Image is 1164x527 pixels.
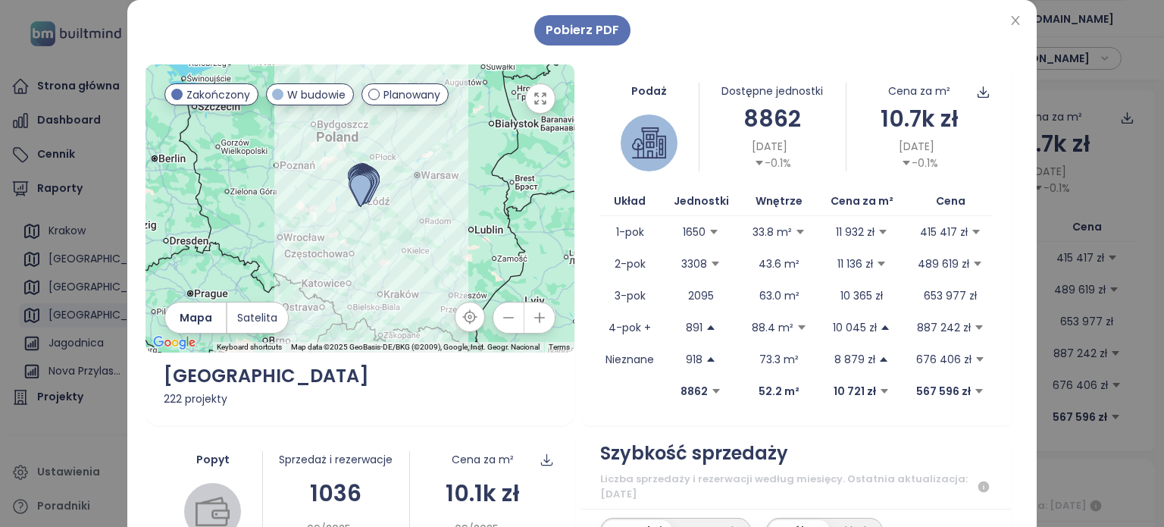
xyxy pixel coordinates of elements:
[681,256,707,272] p: 3308
[165,303,226,333] button: Mapa
[834,351,875,368] p: 8 879 zł
[600,216,660,248] td: 1-pok
[759,287,799,304] p: 63.0 m²
[632,126,666,160] img: house
[688,287,714,304] p: 2095
[795,227,806,237] span: caret-down
[840,287,883,304] p: 10 365 zł
[1007,13,1024,30] button: Close
[754,158,765,168] span: caret-down
[917,319,971,336] p: 887 242 zł
[699,101,846,136] div: 8862
[1009,14,1022,27] span: close
[924,287,977,304] p: 653 977 zł
[901,158,912,168] span: caret-down
[291,343,540,351] span: Map data ©2025 GeoBasis-DE/BKG (©2009), Google, Inst. Geogr. Nacional
[711,386,721,397] span: caret-down
[534,15,630,45] button: Pobierz PDF
[972,259,983,269] span: caret-down
[876,259,887,269] span: caret-down
[600,248,660,280] td: 2-pok
[888,83,950,99] div: Cena za m²
[759,383,799,400] p: 52.2 m²
[878,354,889,365] span: caret-up
[706,322,716,333] span: caret-up
[837,256,873,272] p: 11 136 zł
[974,322,984,333] span: caret-down
[287,86,346,103] span: W budowie
[686,319,702,336] p: 891
[879,386,890,397] span: caret-down
[164,451,262,468] div: Popyt
[709,227,719,237] span: caret-down
[383,86,440,103] span: Planowany
[217,342,282,353] button: Keyboard shortcuts
[681,383,708,400] p: 8862
[706,354,716,365] span: caret-up
[686,351,702,368] p: 918
[549,343,570,351] a: Terms (opens in new tab)
[600,472,993,503] div: Liczba sprzedaży i rezerwacji według miesięcy. Ostatnia aktualizacja: [DATE]
[600,439,788,468] div: Szybkość sprzedaży
[916,383,971,400] p: 567 596 zł
[753,224,792,240] p: 33.8 m²
[186,86,250,103] span: Zakończony
[920,224,968,240] p: 415 417 zł
[660,187,743,216] th: Jednostki
[834,383,876,400] p: 10 721 zł
[846,101,993,136] div: 10.7k zł
[600,343,660,375] td: Nieznane
[759,351,799,368] p: 73.3 m²
[410,475,556,511] div: 10.1k zł
[916,351,972,368] p: 676 406 zł
[237,309,277,326] span: Satelita
[975,354,985,365] span: caret-down
[754,155,791,171] div: -0.1%
[971,227,981,237] span: caret-down
[752,138,787,155] span: [DATE]
[227,303,288,333] button: Satelita
[796,322,807,333] span: caret-down
[600,83,699,99] div: Podaż
[710,259,721,269] span: caret-down
[759,256,799,272] p: 43.6 m²
[836,224,875,240] p: 11 932 zł
[452,451,514,468] div: Cena za m²
[164,391,556,407] div: 222 projekty
[901,155,938,171] div: -0.1%
[600,187,660,216] th: Układ
[899,138,934,155] span: [DATE]
[815,187,908,216] th: Cena za m²
[908,187,993,216] th: Cena
[180,309,212,326] span: Mapa
[546,20,619,39] span: Pobierz PDF
[263,451,409,468] div: Sprzedaż i rezerwacje
[878,227,888,237] span: caret-down
[600,280,660,312] td: 3-pok
[600,312,660,343] td: 4-pok +
[752,319,793,336] p: 88.4 m²
[164,362,556,391] div: [GEOGRAPHIC_DATA]
[263,475,409,511] div: 1036
[743,187,815,216] th: Wnętrze
[149,333,199,353] img: Google
[918,256,969,272] p: 489 619 zł
[974,386,984,397] span: caret-down
[699,83,846,99] div: Dostępne jednostki
[149,333,199,353] a: Open this area in Google Maps (opens a new window)
[683,224,706,240] p: 1650
[833,319,877,336] p: 10 045 zł
[880,322,890,333] span: caret-up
